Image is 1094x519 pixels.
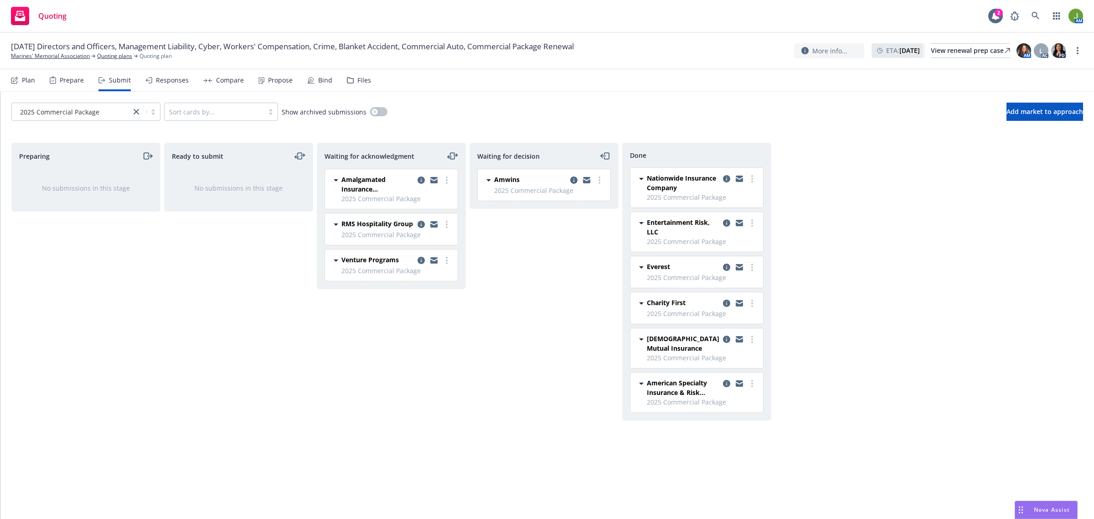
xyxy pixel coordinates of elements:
[581,175,592,186] a: copy logging email
[441,255,452,266] a: more
[734,334,745,345] a: copy logging email
[931,44,1010,57] div: View renewal prep case
[647,218,719,237] span: Entertainment Risk, LLC
[156,77,189,84] div: Responses
[734,262,745,273] a: copy logging email
[477,151,540,161] span: Waiting for decision
[1015,501,1027,519] div: Drag to move
[97,52,132,60] a: Quoting plans
[995,9,1003,17] div: 2
[647,273,758,282] span: 2025 Commercial Package
[1006,107,1083,116] span: Add market to approach
[441,175,452,186] a: more
[747,378,758,389] a: more
[1051,43,1066,58] img: photo
[747,334,758,345] a: more
[7,3,70,29] a: Quoting
[721,334,732,345] a: copy logging email
[26,183,145,193] div: No submissions in this stage
[568,175,579,186] a: copy logging email
[131,106,142,117] a: close
[630,151,646,160] span: Done
[647,353,758,363] span: 2025 Commercial Package
[600,151,611,161] a: moveLeft
[341,194,452,203] span: 2025 Commercial Package
[11,52,90,60] a: Marines' Memorial Association
[734,218,745,228] a: copy logging email
[721,173,732,184] a: copy logging email
[1048,7,1066,25] a: Switch app
[428,175,439,186] a: copy logging email
[416,219,427,230] a: copy logging email
[886,46,920,55] span: ETA :
[139,52,172,60] span: Quoting plan
[1068,9,1083,23] img: photo
[647,173,719,192] span: Nationwide Insurance Company
[441,219,452,230] a: more
[1006,7,1024,25] a: Report a Bug
[428,255,439,266] a: copy logging email
[60,77,84,84] div: Prepare
[721,298,732,309] a: copy logging email
[282,107,366,117] span: Show archived submissions
[647,262,670,271] span: Everest
[747,173,758,184] a: more
[172,151,223,161] span: Ready to submit
[216,77,244,84] div: Compare
[734,173,745,184] a: copy logging email
[294,151,305,161] a: moveLeftRight
[931,43,1010,58] a: View renewal prep case
[447,151,458,161] a: moveLeftRight
[20,107,99,117] span: 2025 Commercial Package
[721,262,732,273] a: copy logging email
[428,219,439,230] a: copy logging email
[647,237,758,246] span: 2025 Commercial Package
[341,255,399,265] span: Venture Programs
[494,175,520,184] span: Amwins
[794,43,864,58] button: More info...
[341,230,452,239] span: 2025 Commercial Package
[1015,501,1078,519] button: Nova Assist
[747,298,758,309] a: more
[734,298,745,309] a: copy logging email
[747,262,758,273] a: more
[1006,103,1083,121] button: Add market to approach
[1039,46,1043,56] span: L
[647,309,758,318] span: 2025 Commercial Package
[109,77,131,84] div: Submit
[416,255,427,266] a: copy logging email
[812,46,847,56] span: More info...
[494,186,605,195] span: 2025 Commercial Package
[268,77,293,84] div: Propose
[341,219,413,228] span: RMS Hospitality Group
[647,334,719,353] span: [DEMOGRAPHIC_DATA] Mutual Insurance
[357,77,371,84] div: Files
[38,12,67,20] span: Quoting
[19,151,50,161] span: Preparing
[1072,45,1083,56] a: more
[179,183,298,193] div: No submissions in this stage
[1027,7,1045,25] a: Search
[1017,43,1031,58] img: photo
[734,378,745,389] a: copy logging email
[721,378,732,389] a: copy logging email
[416,175,427,186] a: copy logging email
[647,378,719,397] span: American Specialty Insurance & Risk Services, Inc.
[318,77,332,84] div: Bind
[721,218,732,228] a: copy logging email
[22,77,35,84] div: Plan
[647,298,686,307] span: Charity First
[325,151,414,161] span: Waiting for acknowledgment
[341,175,414,194] span: Amalgamated Insurance Underwriters
[341,266,452,275] span: 2025 Commercial Package
[11,41,574,52] span: [DATE] Directors and Officers, Management Liability, Cyber, Workers' Compensation, Crime, Blanket...
[899,46,920,55] strong: [DATE]
[647,192,758,202] span: 2025 Commercial Package
[647,397,758,407] span: 2025 Commercial Package
[16,107,126,117] span: 2025 Commercial Package
[594,175,605,186] a: more
[747,218,758,228] a: more
[142,151,153,161] a: moveRight
[1034,506,1070,514] span: Nova Assist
